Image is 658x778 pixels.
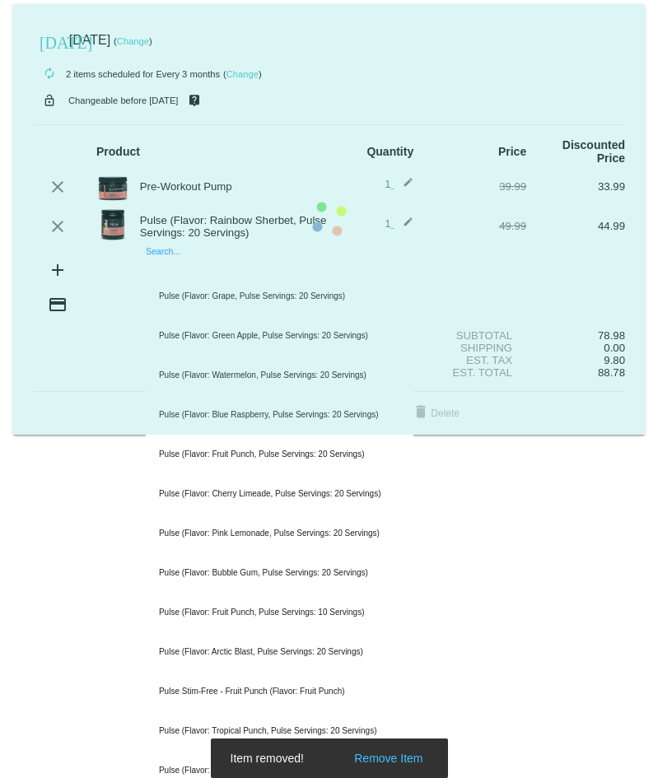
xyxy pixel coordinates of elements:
[349,750,427,766] button: Remove Item
[146,593,413,632] div: Pulse (Flavor: Fruit Punch, Pulse Servings: 10 Servings)
[146,435,413,474] div: Pulse (Flavor: Fruit Punch, Pulse Servings: 20 Servings)
[146,553,413,593] div: Pulse (Flavor: Bubble Gum, Pulse Servings: 20 Servings)
[146,514,413,553] div: Pulse (Flavor: Pink Lemonade, Pulse Servings: 20 Servings)
[146,672,413,711] div: Pulse Stim-Free - Fruit Punch (Flavor: Fruit Punch)
[146,632,413,672] div: Pulse (Flavor: Arctic Blast, Pulse Servings: 20 Servings)
[231,750,428,766] simple-snack-bar: Item removed!
[146,711,413,751] div: Pulse (Flavor: Tropical Punch, Pulse Servings: 20 Servings)
[146,474,413,514] div: Pulse (Flavor: Cherry Limeade, Pulse Servings: 20 Servings)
